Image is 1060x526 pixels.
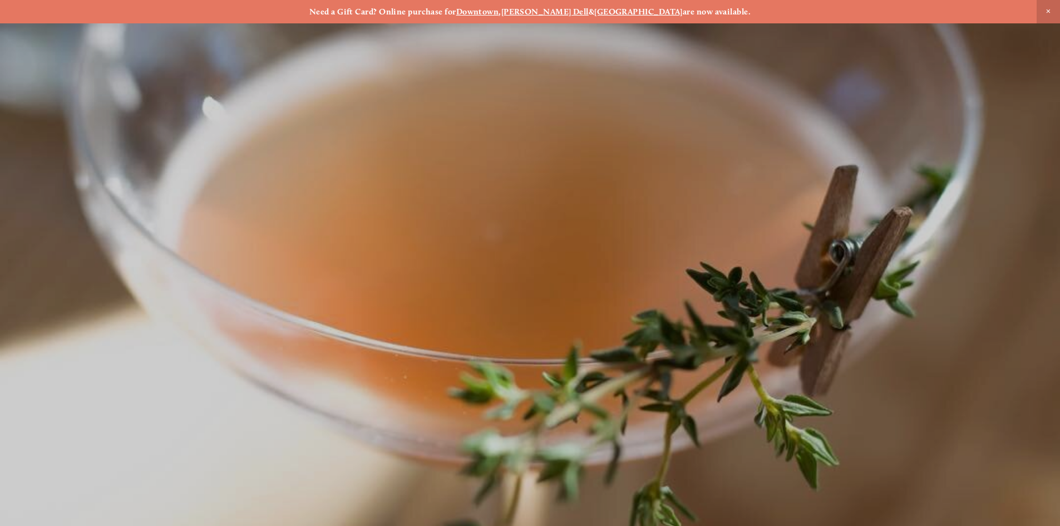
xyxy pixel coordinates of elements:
a: [GEOGRAPHIC_DATA] [594,7,683,17]
a: Downtown [456,7,499,17]
strong: are now available. [683,7,751,17]
strong: Need a Gift Card? Online purchase for [309,7,456,17]
strong: & [589,7,594,17]
a: [PERSON_NAME] Dell [501,7,589,17]
strong: , [499,7,501,17]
